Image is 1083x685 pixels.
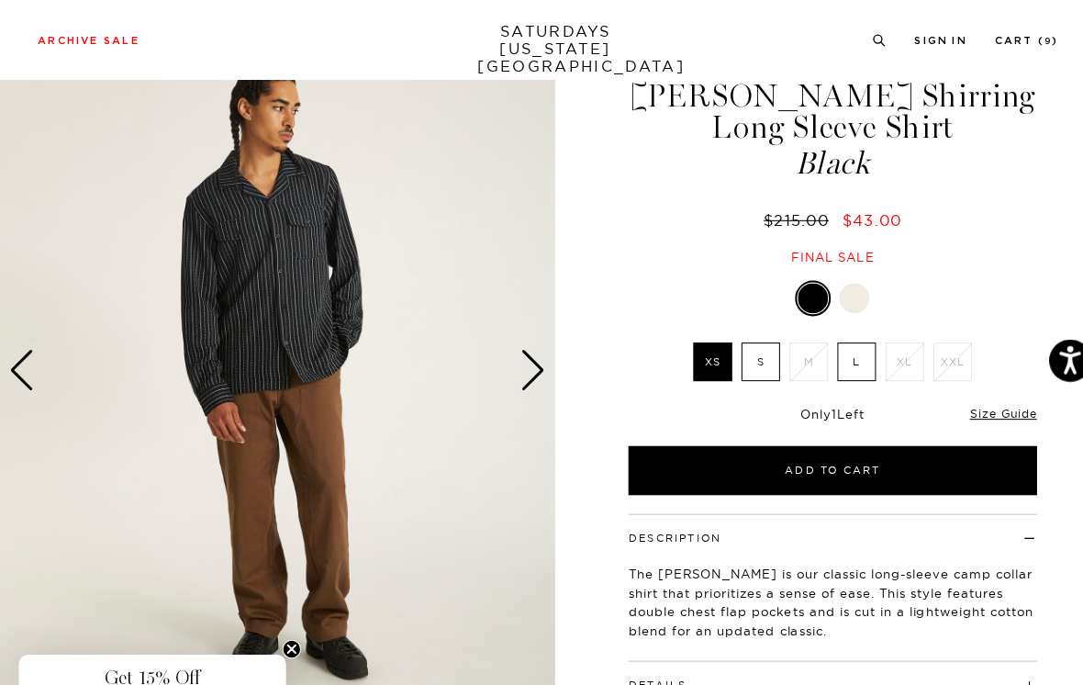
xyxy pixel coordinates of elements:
[102,651,195,673] span: Get 15% Off
[970,35,1033,45] a: Cart (9)
[275,624,294,643] button: Close teaser
[811,397,817,411] span: 1
[18,639,279,685] div: Get 15% OffClose teaser
[508,342,532,382] div: Next slide
[892,35,943,45] a: Sign In
[676,334,714,372] label: XS
[817,334,854,372] label: L
[1019,37,1026,45] small: 9
[610,79,1014,174] h1: [PERSON_NAME] Shirring Long Sleeve Shirt
[613,435,1011,483] button: Add to Cart
[613,397,1011,412] div: Only Left
[613,664,670,674] button: Details
[466,22,618,74] a: SATURDAYS[US_STATE][GEOGRAPHIC_DATA]
[613,551,1011,624] p: The [PERSON_NAME] is our classic long-sleeve camp collar shirt that prioritizes a sense of ease. ...
[37,35,136,45] a: Archive Sale
[9,342,34,382] div: Previous slide
[610,243,1014,259] div: Final sale
[610,144,1014,174] span: Black
[946,397,1011,410] a: Size Guide
[613,521,704,531] button: Description
[723,334,761,372] label: S
[745,206,816,224] del: $215.00
[821,206,879,224] span: $43.00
